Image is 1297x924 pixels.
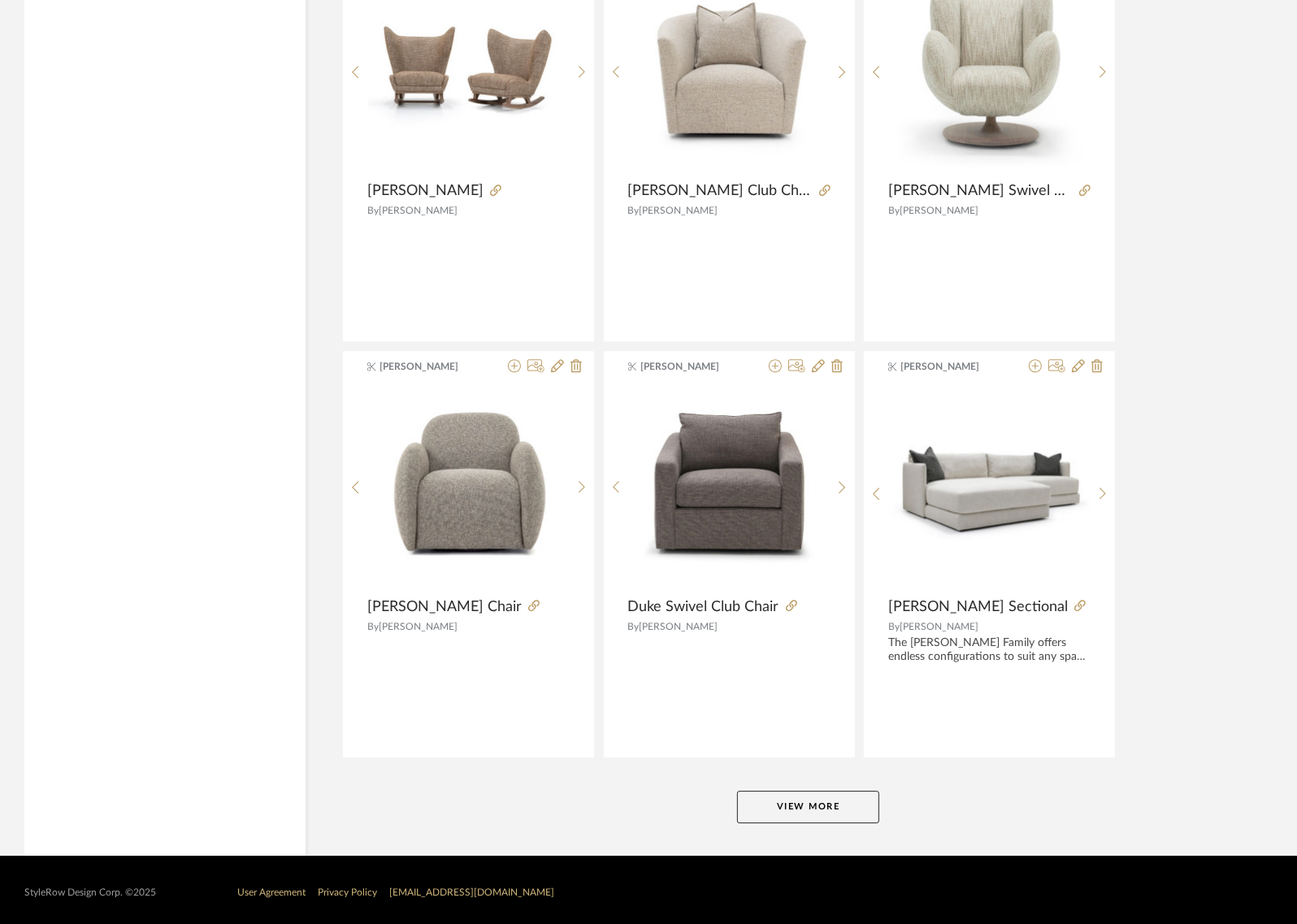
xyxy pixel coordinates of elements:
span: By [367,206,379,215]
span: [PERSON_NAME] [380,359,483,374]
span: [PERSON_NAME] [640,359,743,374]
img: Blake Swivel Chair [368,393,570,581]
span: [PERSON_NAME] Sectional [888,598,1068,616]
img: Katie Modular Sectional [889,426,1091,549]
span: By [628,622,640,631]
span: By [888,622,900,631]
div: StyleRow Design Corp. ©2025 [24,887,156,899]
img: Duke Swivel Club Chair [628,391,830,583]
span: [PERSON_NAME] [640,206,718,215]
span: [PERSON_NAME] [900,622,978,631]
div: 0 [889,386,1091,589]
span: [PERSON_NAME] Swivel Chair [888,182,1073,200]
a: User Agreement [237,887,306,897]
span: [PERSON_NAME] [379,206,458,215]
span: [PERSON_NAME] [901,359,1004,374]
img: Gemma Rocker [368,7,570,136]
button: View More [737,791,879,823]
span: By [367,622,379,631]
span: By [628,206,640,215]
a: [EMAIL_ADDRESS][DOMAIN_NAME] [389,887,554,897]
span: [PERSON_NAME] [900,206,978,215]
span: [PERSON_NAME] [367,182,484,200]
span: [PERSON_NAME] [640,622,718,631]
span: Duke Swivel Club Chair [628,598,779,616]
span: [PERSON_NAME] Chair [367,598,522,616]
a: Privacy Policy [318,887,377,897]
span: By [888,206,900,215]
span: [PERSON_NAME] Club Chair [628,182,813,200]
span: [PERSON_NAME] [379,622,458,631]
div: The [PERSON_NAME] Family offers endless configurations to suit any space. Mix and match a variety... [888,636,1091,664]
